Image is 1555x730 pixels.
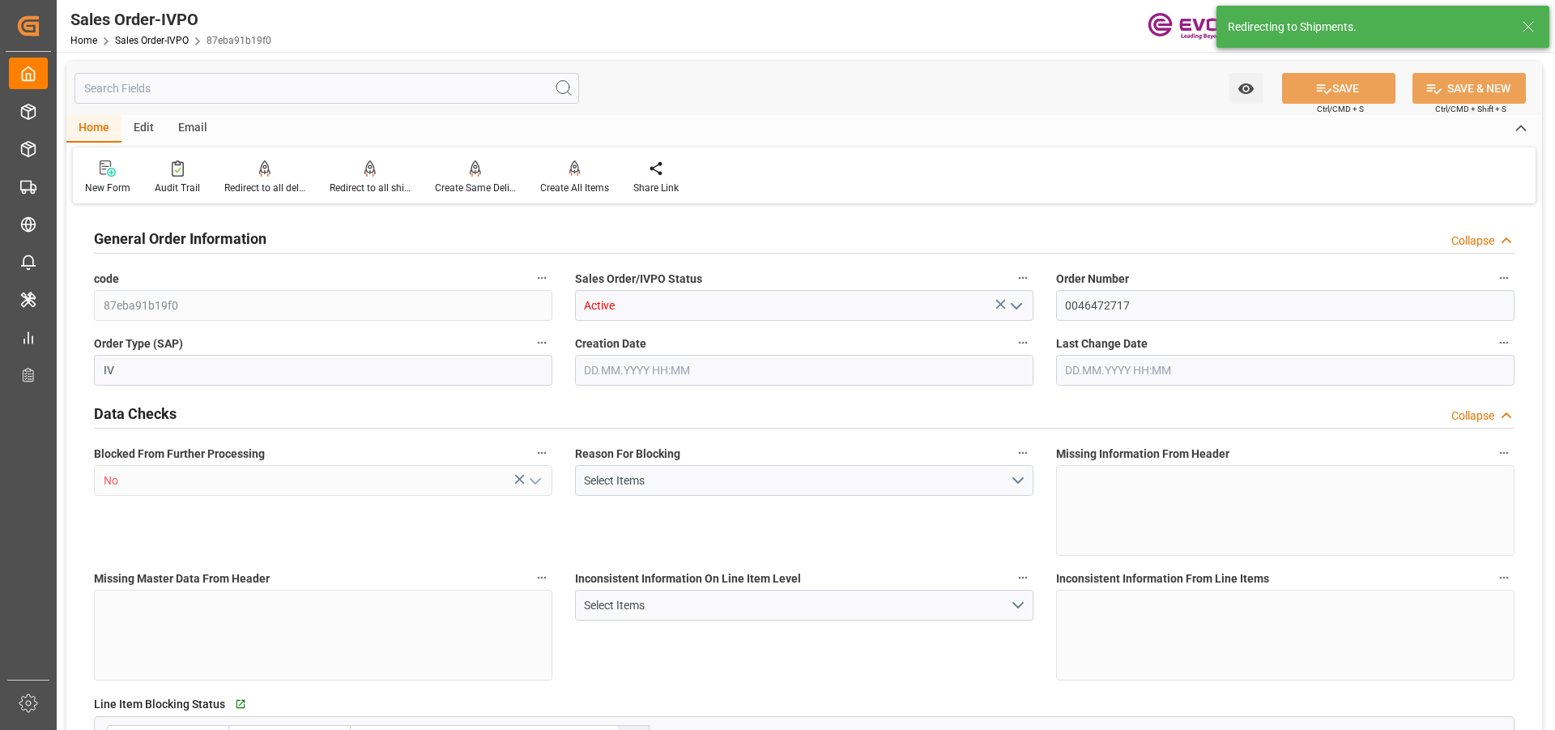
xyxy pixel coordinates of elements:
a: Home [70,35,97,46]
span: Creation Date [575,335,646,352]
button: Creation Date [1012,332,1033,353]
button: Reason For Blocking [1012,442,1033,463]
div: Audit Trail [155,181,200,195]
button: Inconsistent Information From Line Items [1493,567,1515,588]
button: Blocked From Further Processing [531,442,552,463]
button: Last Change Date [1493,332,1515,353]
input: Search Fields [75,73,579,104]
button: SAVE [1282,73,1395,104]
h2: General Order Information [94,228,266,250]
span: Ctrl/CMD + Shift + S [1435,103,1506,115]
button: code [531,267,552,288]
span: Reason For Blocking [575,446,680,463]
span: Inconsistent Information On Line Item Level [575,570,801,587]
span: Order Type (SAP) [94,335,183,352]
span: Inconsistent Information From Line Items [1056,570,1269,587]
div: Sales Order-IVPO [70,7,271,32]
button: Order Number [1493,267,1515,288]
input: DD.MM.YYYY HH:MM [1056,355,1515,386]
button: open menu [1003,293,1027,318]
span: code [94,271,119,288]
button: Order Type (SAP) [531,332,552,353]
span: Sales Order/IVPO Status [575,271,702,288]
button: Missing Information From Header [1493,442,1515,463]
div: Email [166,115,219,143]
div: Share Link [633,181,679,195]
button: Missing Master Data From Header [531,567,552,588]
span: Line Item Blocking Status [94,696,225,713]
div: Home [66,115,121,143]
input: DD.MM.YYYY HH:MM [575,355,1033,386]
img: Evonik-brand-mark-Deep-Purple-RGB.jpeg_1700498283.jpeg [1148,12,1253,41]
button: Sales Order/IVPO Status [1012,267,1033,288]
a: Sales Order-IVPO [115,35,189,46]
span: Blocked From Further Processing [94,446,265,463]
span: Ctrl/CMD + S [1317,103,1364,115]
div: Redirect to all deliveries [224,181,305,195]
span: Missing Information From Header [1056,446,1229,463]
div: Create Same Delivery Date [435,181,516,195]
div: Create All Items [540,181,609,195]
span: Order Number [1056,271,1129,288]
div: Collapse [1451,233,1494,250]
button: open menu [575,590,1033,621]
button: SAVE & NEW [1412,73,1526,104]
button: open menu [575,465,1033,496]
div: Select Items [584,472,1009,489]
div: Redirect to all shipments [330,181,411,195]
div: Redirecting to Shipments. [1228,19,1506,36]
div: Collapse [1451,408,1494,425]
button: open menu [1229,73,1263,104]
button: Inconsistent Information On Line Item Level [1012,567,1033,588]
div: Select Items [584,597,1009,614]
span: Last Change Date [1056,335,1148,352]
div: Edit [121,115,166,143]
span: Missing Master Data From Header [94,570,270,587]
div: New Form [85,181,130,195]
h2: Data Checks [94,403,177,425]
button: open menu [522,468,546,493]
